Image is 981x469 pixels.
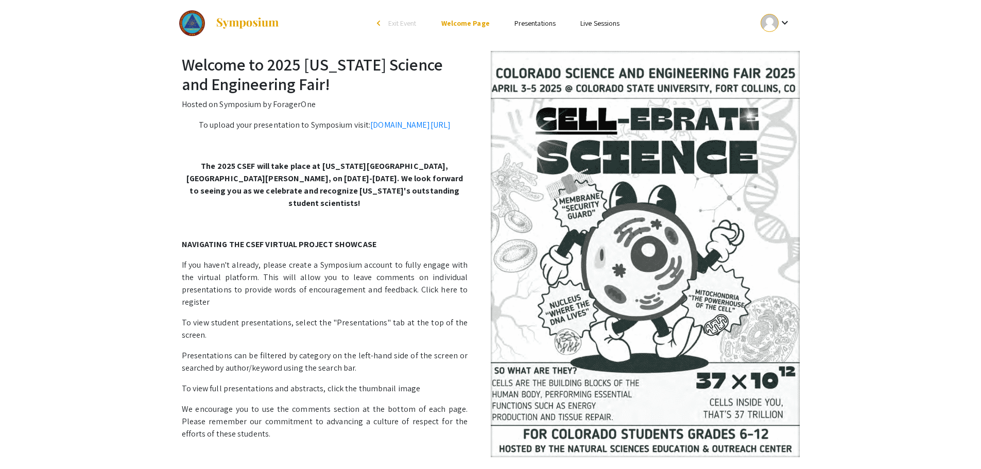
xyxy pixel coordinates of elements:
a: 2025 Colorado Science and Engineering Fair [179,10,280,36]
a: [DOMAIN_NAME][URL] [370,119,451,130]
a: Live Sessions [580,19,619,28]
a: Welcome Page [441,19,490,28]
a: Presentations [514,19,556,28]
p: To upload your presentation to Symposium visit: [182,119,800,131]
iframe: Chat [8,423,44,461]
img: 2025 Colorado Science and Engineering Fair [179,10,205,36]
mat-icon: Expand account dropdown [779,16,791,29]
strong: The 2025 CSEF will take place at [US_STATE][GEOGRAPHIC_DATA], [GEOGRAPHIC_DATA][PERSON_NAME], on ... [186,161,463,209]
span: Exit Event [388,19,417,28]
p: Hosted on Symposium by ForagerOne [182,98,800,111]
strong: NAVIGATING THE CSEF VIRTUAL PROJECT SHOWCASE [182,239,376,250]
p: We encourage you to use the comments section at the bottom of each page. Please remember our comm... [182,403,800,440]
img: 2025 Colorado Science and Engineering Fair [491,51,800,457]
button: Expand account dropdown [750,11,802,34]
h2: Welcome to 2025 [US_STATE] Science and Engineering Fair! [182,55,800,94]
img: Symposium by ForagerOne [215,17,280,29]
p: To view student presentations, select the "Presentations" tab at the top of the screen. [182,317,800,341]
p: If you haven't already, please create a Symposium account to fully engage with the virtual platfo... [182,259,800,308]
p: Presentations can be filtered by category on the left-hand side of the screen or searched by auth... [182,350,800,374]
p: To view full presentations and abstracts, click the thumbnail image [182,383,800,395]
div: arrow_back_ios [377,20,383,26]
